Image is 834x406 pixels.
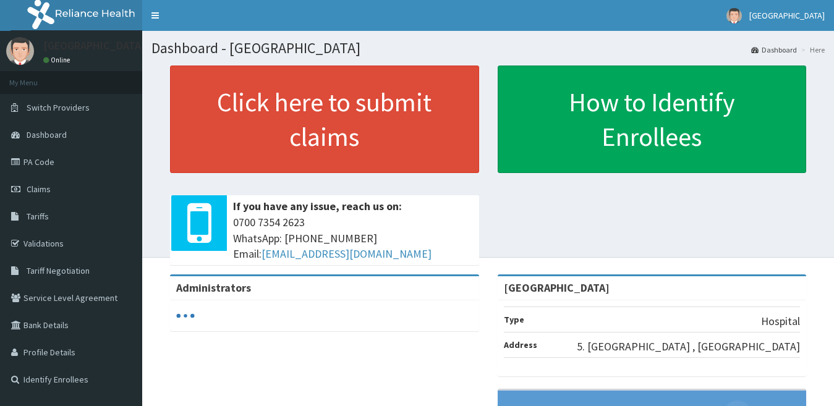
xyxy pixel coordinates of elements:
b: Administrators [176,281,251,295]
a: Dashboard [751,44,797,55]
a: How to Identify Enrollees [498,66,807,173]
a: [EMAIL_ADDRESS][DOMAIN_NAME] [262,247,432,261]
span: Tariffs [27,211,49,222]
svg: audio-loading [176,307,195,325]
img: User Image [6,37,34,65]
h1: Dashboard - [GEOGRAPHIC_DATA] [151,40,825,56]
a: Click here to submit claims [170,66,479,173]
span: Tariff Negotiation [27,265,90,276]
p: [GEOGRAPHIC_DATA] [43,40,145,51]
strong: [GEOGRAPHIC_DATA] [504,281,610,295]
span: Switch Providers [27,102,90,113]
a: Online [43,56,73,64]
b: If you have any issue, reach us on: [233,199,402,213]
b: Type [504,314,524,325]
img: User Image [726,8,742,23]
b: Address [504,339,537,350]
li: Here [798,44,825,55]
p: Hospital [761,313,800,329]
span: Dashboard [27,129,67,140]
p: 5. [GEOGRAPHIC_DATA] , [GEOGRAPHIC_DATA] [577,339,800,355]
span: [GEOGRAPHIC_DATA] [749,10,825,21]
span: 0700 7354 2623 WhatsApp: [PHONE_NUMBER] Email: [233,214,473,262]
span: Claims [27,184,51,195]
